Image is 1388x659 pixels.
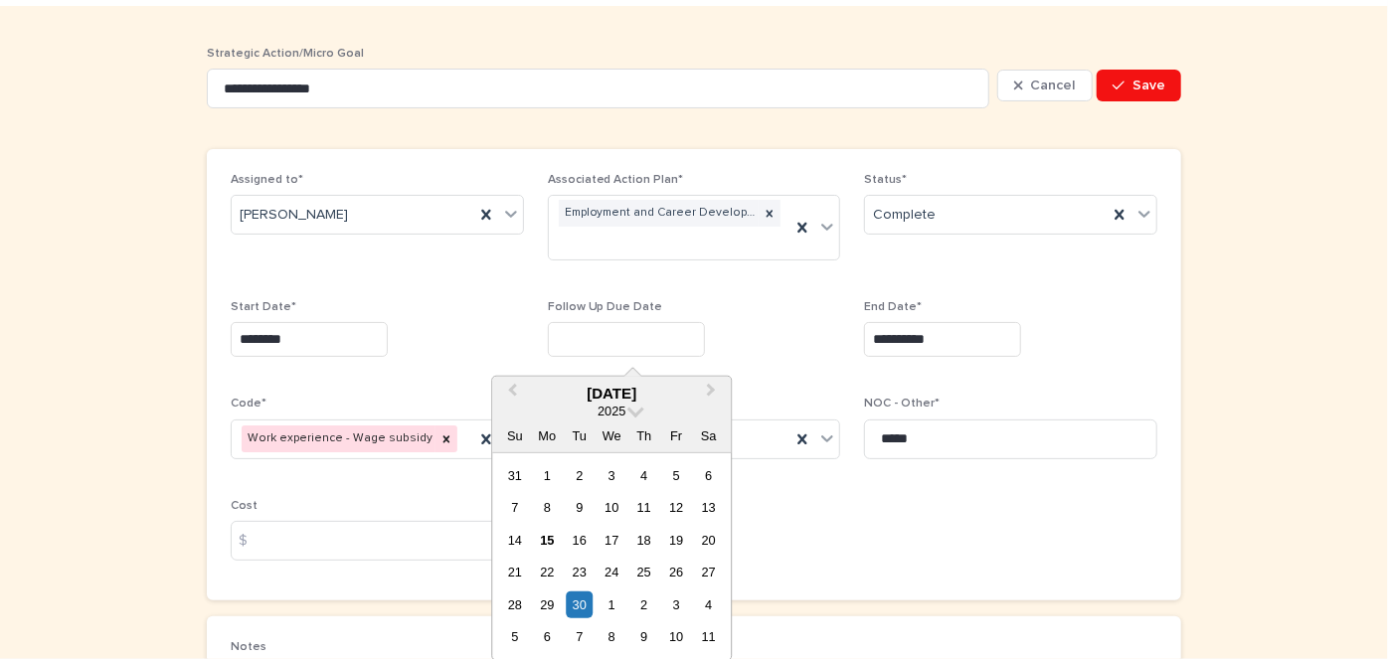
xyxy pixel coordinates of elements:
[663,623,690,650] div: Choose Friday, October 10th, 2025
[231,641,266,653] span: Notes
[695,494,722,521] div: Choose Saturday, September 13th, 2025
[630,591,657,618] div: Choose Thursday, October 2nd, 2025
[501,623,528,650] div: Choose Sunday, October 5th, 2025
[231,500,258,512] span: Cost
[534,623,561,650] div: Choose Monday, October 6th, 2025
[695,623,722,650] div: Choose Saturday, October 11th, 2025
[663,494,690,521] div: Choose Friday, September 12th, 2025
[663,591,690,618] div: Choose Friday, October 3rd, 2025
[630,462,657,489] div: Choose Thursday, September 4th, 2025
[534,494,561,521] div: Choose Monday, September 8th, 2025
[231,521,270,561] div: $
[1031,79,1076,92] span: Cancel
[599,527,625,554] div: Choose Wednesday, September 17th, 2025
[630,527,657,554] div: Choose Thursday, September 18th, 2025
[231,174,303,186] span: Assigned to*
[695,422,722,449] div: Sa
[566,527,593,554] div: Choose Tuesday, September 16th, 2025
[873,205,936,226] span: Complete
[864,398,940,410] span: NOC - Other*
[599,494,625,521] div: Choose Wednesday, September 10th, 2025
[695,527,722,554] div: Choose Saturday, September 20th, 2025
[501,494,528,521] div: Choose Sunday, September 7th, 2025
[663,559,690,585] div: Choose Friday, September 26th, 2025
[1132,79,1165,92] span: Save
[559,200,760,227] div: Employment and Career Development - [PERSON_NAME] - [DATE]
[663,527,690,554] div: Choose Friday, September 19th, 2025
[240,205,348,226] span: [PERSON_NAME]
[501,591,528,618] div: Choose Sunday, September 28th, 2025
[598,404,625,418] span: 2025
[695,591,722,618] div: Choose Saturday, October 4th, 2025
[695,462,722,489] div: Choose Saturday, September 6th, 2025
[231,301,296,313] span: Start Date*
[695,559,722,585] div: Choose Saturday, September 27th, 2025
[242,425,435,452] div: Work experience - Wage subsidy
[207,48,364,60] span: Strategic Action/Micro Goal
[663,422,690,449] div: Fr
[501,527,528,554] div: Choose Sunday, September 14th, 2025
[492,385,731,403] div: [DATE]
[630,494,657,521] div: Choose Thursday, September 11th, 2025
[1097,70,1181,101] button: Save
[566,422,593,449] div: Tu
[599,559,625,585] div: Choose Wednesday, September 24th, 2025
[864,174,907,186] span: Status*
[534,559,561,585] div: Choose Monday, September 22nd, 2025
[534,422,561,449] div: Mo
[697,379,729,411] button: Next Month
[599,422,625,449] div: We
[566,559,593,585] div: Choose Tuesday, September 23rd, 2025
[494,379,526,411] button: Previous Month
[534,591,561,618] div: Choose Monday, September 29th, 2025
[566,494,593,521] div: Choose Tuesday, September 9th, 2025
[599,591,625,618] div: Choose Wednesday, October 1st, 2025
[566,462,593,489] div: Choose Tuesday, September 2nd, 2025
[501,422,528,449] div: Su
[501,559,528,585] div: Choose Sunday, September 21st, 2025
[501,462,528,489] div: Choose Sunday, August 31st, 2025
[548,174,684,186] span: Associated Action Plan*
[630,623,657,650] div: Choose Thursday, October 9th, 2025
[534,527,561,554] div: Choose Monday, September 15th, 2025
[231,398,266,410] span: Code*
[997,70,1093,101] button: Cancel
[499,459,725,653] div: month 2025-09
[566,591,593,618] div: Choose Tuesday, September 30th, 2025
[534,462,561,489] div: Choose Monday, September 1st, 2025
[599,623,625,650] div: Choose Wednesday, October 8th, 2025
[630,559,657,585] div: Choose Thursday, September 25th, 2025
[599,462,625,489] div: Choose Wednesday, September 3rd, 2025
[864,301,922,313] span: End Date*
[663,462,690,489] div: Choose Friday, September 5th, 2025
[566,623,593,650] div: Choose Tuesday, October 7th, 2025
[548,301,663,313] span: Follow Up Due Date
[630,422,657,449] div: Th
